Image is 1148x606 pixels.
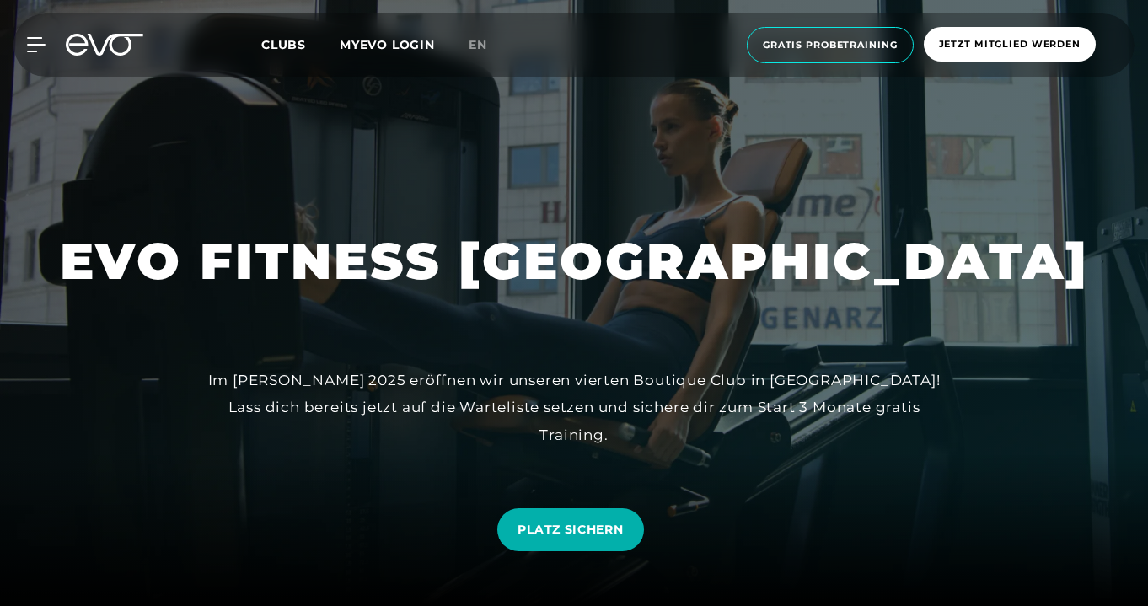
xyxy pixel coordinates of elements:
a: PLATZ SICHERN [497,508,643,551]
a: MYEVO LOGIN [340,37,435,52]
a: Gratis Probetraining [742,27,919,63]
span: Gratis Probetraining [763,38,898,52]
span: PLATZ SICHERN [518,521,623,539]
span: Jetzt Mitglied werden [939,37,1081,51]
a: Clubs [261,36,340,52]
div: Im [PERSON_NAME] 2025 eröffnen wir unseren vierten Boutique Club in [GEOGRAPHIC_DATA]! Lass dich ... [195,367,953,448]
h1: EVO FITNESS [GEOGRAPHIC_DATA] [60,228,1089,294]
a: Jetzt Mitglied werden [919,27,1101,63]
span: en [469,37,487,52]
span: Clubs [261,37,306,52]
a: en [469,35,507,55]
